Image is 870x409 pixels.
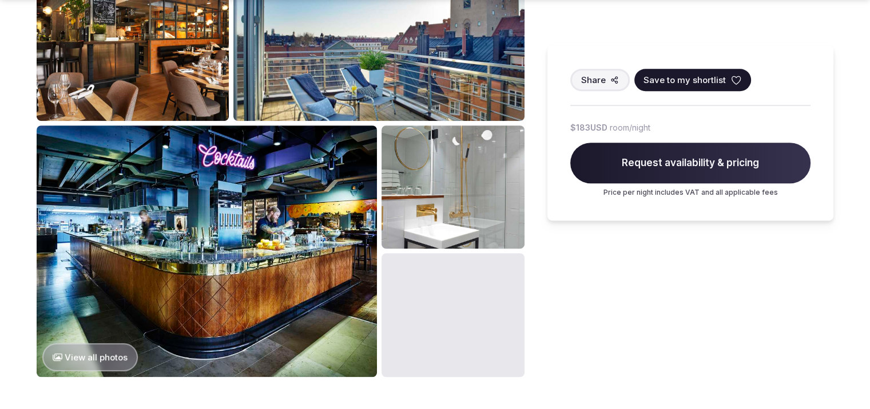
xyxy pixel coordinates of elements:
span: Save to my shortlist [643,74,726,86]
p: Price per night includes VAT and all applicable fees [570,188,811,198]
button: Share [570,69,630,91]
button: Save to my shortlist [634,69,751,91]
img: Venue gallery photo [382,125,525,249]
img: Venue gallery photo [37,125,377,376]
span: room/night [610,122,650,133]
button: View all photos [42,343,138,371]
img: Venue gallery photo [382,253,525,376]
span: $183 USD [570,122,607,133]
span: Share [581,74,606,86]
span: Request availability & pricing [570,143,811,184]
